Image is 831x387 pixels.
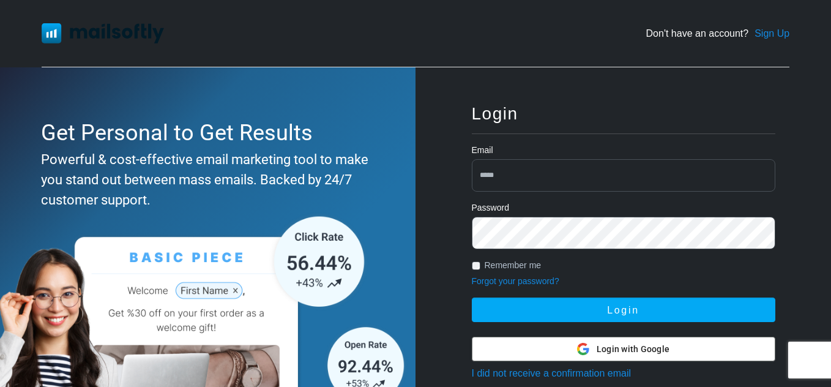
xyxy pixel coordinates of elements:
[472,337,775,361] button: Login with Google
[472,298,775,322] button: Login
[41,116,368,149] div: Get Personal to Get Results
[472,144,493,157] label: Email
[472,368,632,378] a: I did not receive a confirmation email
[646,26,790,41] div: Don't have an account?
[472,104,518,123] span: Login
[472,276,559,286] a: Forgot your password?
[472,201,509,214] label: Password
[755,26,789,41] a: Sign Up
[42,23,164,43] img: Mailsoftly
[597,343,669,356] span: Login with Google
[485,259,542,272] label: Remember me
[41,149,368,210] div: Powerful & cost-effective email marketing tool to make you stand out between mass emails. Backed ...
